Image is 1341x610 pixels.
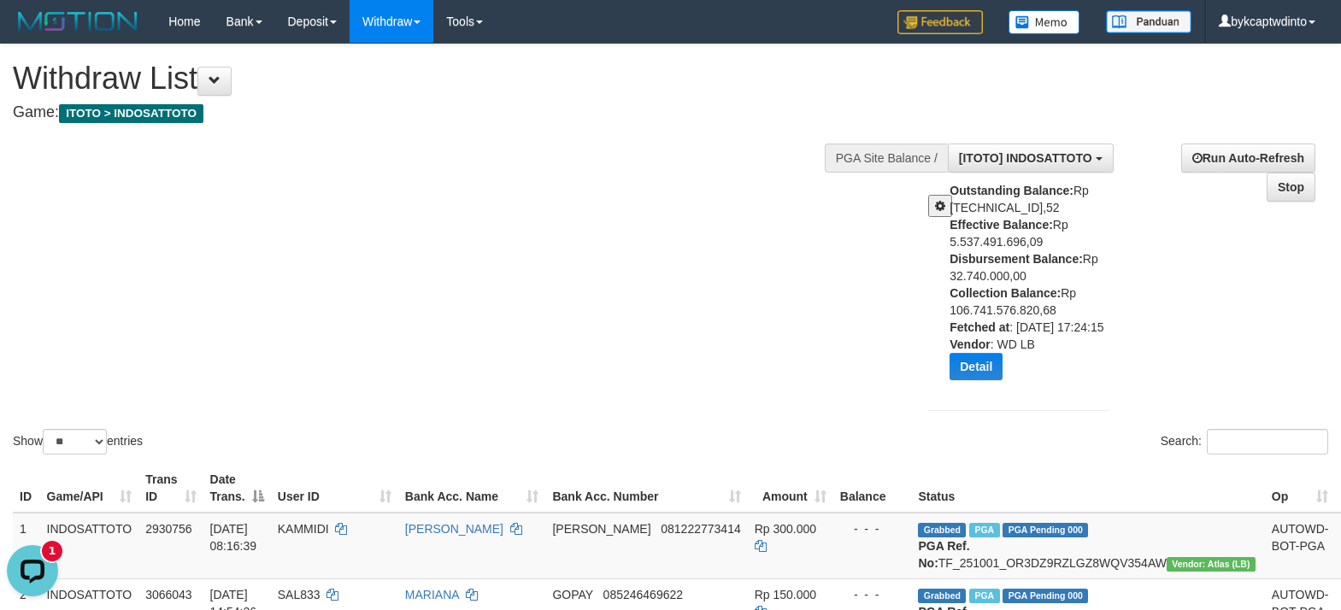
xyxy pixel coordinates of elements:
th: Bank Acc. Number: activate to sort column ascending [545,464,747,513]
span: ITOTO > INDOSATTOTO [59,104,203,123]
th: Date Trans.: activate to sort column descending [203,464,271,513]
span: GOPAY [552,588,592,601]
b: Disbursement Balance: [950,252,1083,266]
h1: Withdraw List [13,62,877,96]
button: [ITOTO] INDOSATTOTO [948,144,1114,173]
span: 3066043 [145,588,192,601]
img: MOTION_logo.png [13,9,143,34]
label: Search: [1161,429,1328,455]
input: Search: [1207,429,1328,455]
a: Run Auto-Refresh [1181,144,1315,173]
span: PGA Pending [1003,589,1088,603]
span: Rp 300.000 [755,522,816,536]
span: 2930756 [145,522,192,536]
span: [PERSON_NAME] [552,522,650,536]
th: ID [13,464,40,513]
label: Show entries [13,429,143,455]
span: Copy 081222773414 to clipboard [661,522,740,536]
td: AUTOWD-BOT-PGA [1265,513,1336,579]
b: PGA Ref. No: [918,539,969,570]
span: Grabbed [918,589,966,603]
th: Bank Acc. Name: activate to sort column ascending [398,464,546,513]
div: - - - [840,586,905,603]
th: Trans ID: activate to sort column ascending [138,464,203,513]
button: Open LiveChat chat widget [7,7,58,58]
th: Op: activate to sort column ascending [1265,464,1336,513]
a: Stop [1267,173,1315,202]
b: Effective Balance: [950,218,1053,232]
a: [PERSON_NAME] [405,522,503,536]
div: - - - [840,520,905,537]
span: Marked by bykanggota1 [969,589,999,603]
div: PGA Site Balance / [825,144,948,173]
span: [DATE] 08:16:39 [210,522,257,553]
img: Feedback.jpg [897,10,983,34]
span: Grabbed [918,523,966,537]
img: panduan.png [1106,10,1191,33]
th: Game/API: activate to sort column ascending [40,464,139,513]
span: Vendor URL: https://dashboard.q2checkout.com/secure [1167,557,1256,572]
span: SAL833 [278,588,321,601]
span: Rp 150.000 [755,588,816,601]
span: PGA Pending [1003,523,1088,537]
select: Showentries [43,429,107,455]
span: KAMMIDI [278,522,329,536]
td: TF_251001_OR3DZ9RZLGZ8WQV354AW [911,513,1264,579]
div: Rp [TECHNICAL_ID],52 Rp 5.537.491.696,09 Rp 32.740.000,00 Rp 106.741.576.820,68 : [DATE] 17:24:15... [950,182,1121,393]
b: Outstanding Balance: [950,184,1073,197]
b: Collection Balance: [950,286,1061,300]
a: MARIANA [405,588,459,601]
td: INDOSATTOTO [40,513,139,579]
div: New messages notification [42,3,62,23]
b: Fetched at [950,320,1009,334]
th: Balance [833,464,912,513]
b: Vendor [950,337,990,351]
th: Amount: activate to sort column ascending [748,464,833,513]
td: 1 [13,513,40,579]
img: Button%20Memo.svg [1009,10,1080,34]
button: Detail [950,353,1003,380]
th: User ID: activate to sort column ascending [271,464,398,513]
span: [ITOTO] INDOSATTOTO [959,151,1092,165]
h4: Game: [13,104,877,121]
th: Status [911,464,1264,513]
span: Copy 085246469622 to clipboard [603,588,683,601]
span: Marked by bykanggota2 [969,523,999,537]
